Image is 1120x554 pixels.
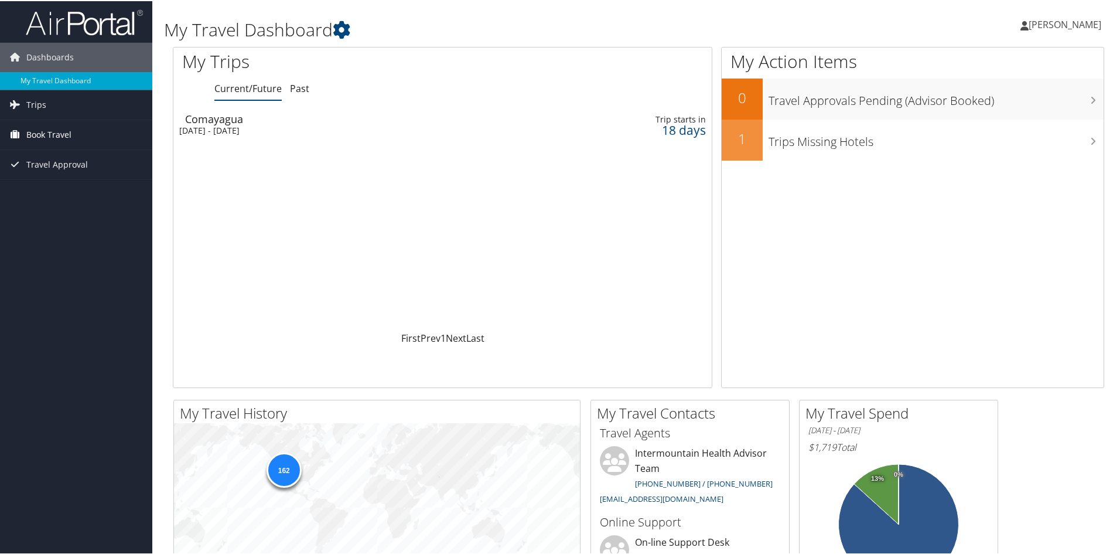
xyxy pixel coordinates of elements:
[594,445,786,508] li: Intermountain Health Advisor Team
[290,81,309,94] a: Past
[26,89,46,118] span: Trips
[446,331,466,344] a: Next
[600,424,780,440] h3: Travel Agents
[1029,17,1101,30] span: [PERSON_NAME]
[1020,6,1113,41] a: [PERSON_NAME]
[164,16,797,41] h1: My Travel Dashboard
[421,331,441,344] a: Prev
[894,470,903,477] tspan: 0%
[585,124,706,134] div: 18 days
[26,149,88,178] span: Travel Approval
[401,331,421,344] a: First
[266,451,301,487] div: 162
[635,477,773,488] a: [PHONE_NUMBER] / [PHONE_NUMBER]
[466,331,484,344] a: Last
[808,424,989,435] h6: [DATE] - [DATE]
[805,402,998,422] h2: My Travel Spend
[26,42,74,71] span: Dashboards
[585,113,706,124] div: Trip starts in
[600,492,723,503] a: [EMAIL_ADDRESS][DOMAIN_NAME]
[808,440,989,453] h6: Total
[600,513,780,529] h3: Online Support
[808,440,836,453] span: $1,719
[179,124,512,135] div: [DATE] - [DATE]
[180,402,580,422] h2: My Travel History
[722,77,1104,118] a: 0Travel Approvals Pending (Advisor Booked)
[722,128,763,148] h2: 1
[769,127,1104,149] h3: Trips Missing Hotels
[597,402,789,422] h2: My Travel Contacts
[871,474,884,481] tspan: 13%
[214,81,282,94] a: Current/Future
[185,113,518,123] div: Comayagua
[26,119,71,148] span: Book Travel
[441,331,446,344] a: 1
[26,8,143,35] img: airportal-logo.png
[722,118,1104,159] a: 1Trips Missing Hotels
[769,86,1104,108] h3: Travel Approvals Pending (Advisor Booked)
[722,87,763,107] h2: 0
[722,48,1104,73] h1: My Action Items
[182,48,479,73] h1: My Trips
